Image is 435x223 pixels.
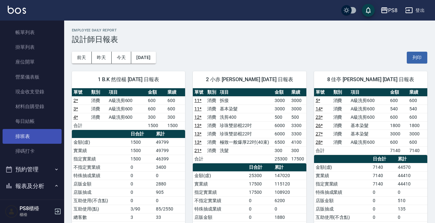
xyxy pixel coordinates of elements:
[72,163,129,171] td: 不指定實業績
[314,146,332,155] td: 合計
[193,205,247,213] td: 特殊抽成業績
[349,113,388,121] td: A級洗剪600
[193,188,247,196] td: 指定實業績
[332,121,349,130] td: 消費
[154,171,185,180] td: 0
[332,105,349,113] td: 消費
[290,96,306,105] td: 3000
[388,130,408,138] td: 3000
[129,171,154,180] td: 0
[290,105,306,113] td: 3000
[129,188,154,196] td: 0
[396,180,427,188] td: 44410
[314,180,371,188] td: 指定實業績
[112,52,132,64] button: 今天
[290,88,306,97] th: 業績
[129,196,154,205] td: 0
[72,138,129,146] td: 金額(虛)
[206,121,218,130] td: 消費
[72,213,129,221] td: 總客數
[273,96,290,105] td: 3000
[408,121,427,130] td: 1800
[107,88,147,97] th: 項目
[129,180,154,188] td: 0
[154,163,185,171] td: 3400
[349,130,388,138] td: 基本染髮
[218,138,273,146] td: 極致一般爆厚22吋(40束)
[388,113,408,121] td: 600
[193,213,247,221] td: 店販金額
[72,146,129,155] td: 實業績
[3,114,62,129] a: 每日結帳
[371,188,397,196] td: 0
[218,113,273,121] td: 洗剪400
[146,105,166,113] td: 600
[273,88,290,97] th: 金額
[72,121,90,130] td: 合計
[332,138,349,146] td: 消費
[107,96,147,105] td: A級洗剪600
[146,88,166,97] th: 金額
[332,113,349,121] td: 消費
[247,180,273,188] td: 17500
[20,212,52,218] p: 櫃檯
[20,205,52,212] h5: PS8櫃檯
[388,88,408,97] th: 金額
[371,196,397,205] td: 0
[273,196,306,205] td: 6200
[131,52,156,64] button: [DATE]
[90,96,107,105] td: 消費
[206,113,218,121] td: 消費
[273,105,290,113] td: 3000
[247,188,273,196] td: 17500
[193,88,206,97] th: 單號
[273,188,306,196] td: 108920
[3,70,62,84] a: 營業儀表板
[166,121,185,130] td: 1500
[247,205,273,213] td: 0
[247,163,273,172] th: 日合計
[206,105,218,113] td: 消費
[129,163,154,171] td: 0
[332,130,349,138] td: 消費
[247,213,273,221] td: 0
[388,121,408,130] td: 1800
[273,155,290,163] td: 25300
[273,171,306,180] td: 147020
[200,76,298,83] span: 2 小赤 [PERSON_NAME] [DATE] 日報表
[154,155,185,163] td: 46399
[408,146,427,155] td: 7140
[314,171,371,180] td: 實業績
[3,40,62,55] a: 掛單列表
[273,213,306,221] td: 1880
[129,205,154,213] td: 3/90
[154,188,185,196] td: 905
[90,105,107,113] td: 消費
[3,129,62,144] a: 排班表
[396,196,427,205] td: 510
[371,180,397,188] td: 7140
[72,88,90,97] th: 單號
[218,130,273,138] td: 珍珠雙節棍22吋
[396,213,427,221] td: 0
[166,113,185,121] td: 300
[273,121,290,130] td: 6000
[407,52,427,64] button: 列印
[72,171,129,180] td: 特殊抽成業績
[378,4,400,17] button: PS8
[166,105,185,113] td: 600
[371,205,397,213] td: 0
[273,113,290,121] td: 500
[218,96,273,105] td: 拆接
[408,88,427,97] th: 業績
[396,205,427,213] td: 135
[129,146,154,155] td: 1500
[3,144,62,159] a: 掃碼打卡
[146,113,166,121] td: 300
[273,146,290,155] td: 300
[349,138,388,146] td: A級洗剪600
[72,52,92,64] button: 前天
[72,196,129,205] td: 互助使用(不含點)
[314,163,371,171] td: 金額(虛)
[388,146,408,155] td: 7140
